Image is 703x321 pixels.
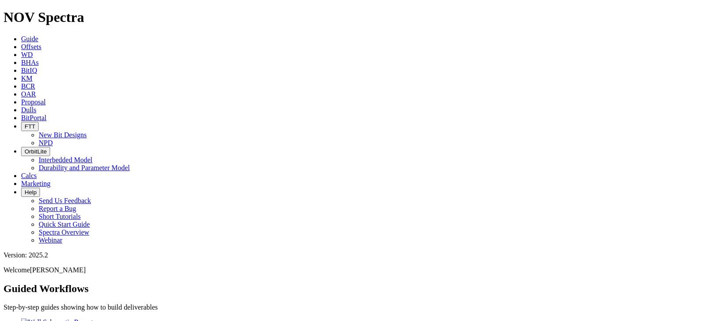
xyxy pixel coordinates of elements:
a: Offsets [21,43,41,50]
button: Help [21,188,40,197]
a: Dulls [21,106,36,114]
a: KM [21,75,33,82]
a: BitIQ [21,67,37,74]
h2: Guided Workflows [4,283,699,295]
span: [PERSON_NAME] [30,266,86,274]
a: BCR [21,82,35,90]
a: BHAs [21,59,39,66]
button: OrbitLite [21,147,50,156]
a: Guide [21,35,38,43]
a: New Bit Designs [39,131,87,139]
a: OAR [21,90,36,98]
a: Interbedded Model [39,156,92,164]
a: Proposal [21,98,46,106]
a: Marketing [21,180,51,187]
a: Short Tutorials [39,213,81,220]
p: Welcome [4,266,699,274]
span: FTT [25,123,35,130]
a: WD [21,51,33,58]
p: Step-by-step guides showing how to build deliverables [4,303,699,311]
a: Quick Start Guide [39,221,90,228]
a: Report a Bug [39,205,76,212]
div: Version: 2025.2 [4,251,699,259]
a: Send Us Feedback [39,197,91,204]
a: BitPortal [21,114,47,121]
a: NPD [39,139,53,146]
a: Durability and Parameter Model [39,164,130,171]
span: OrbitLite [25,148,47,155]
a: Spectra Overview [39,228,89,236]
h1: NOV Spectra [4,9,699,25]
a: Webinar [39,236,62,244]
a: Calcs [21,172,37,179]
button: FTT [21,122,39,131]
span: Help [25,189,36,196]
